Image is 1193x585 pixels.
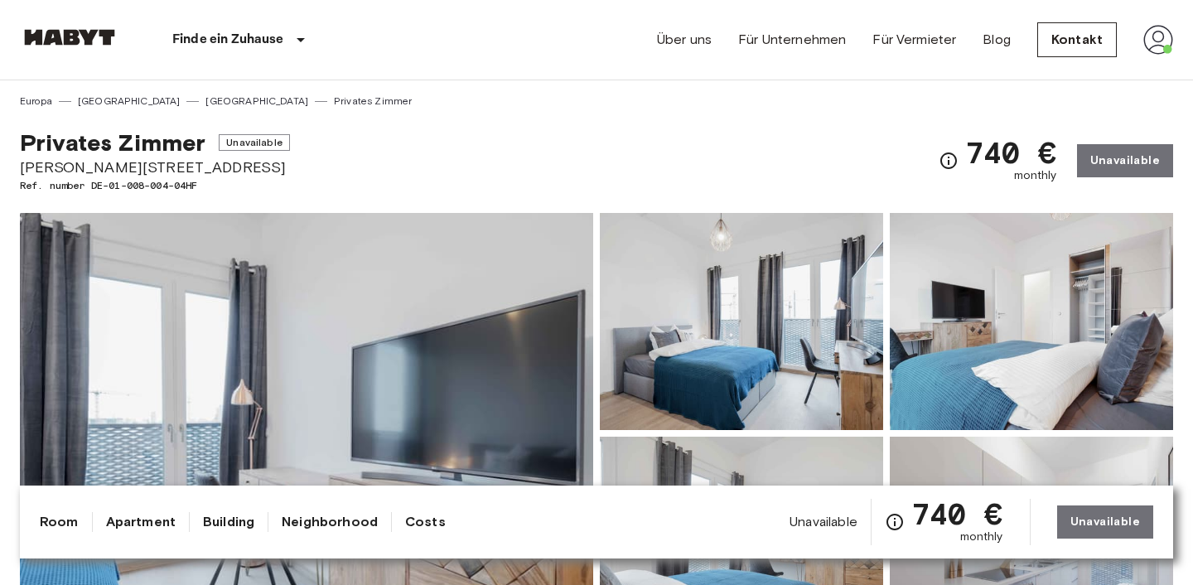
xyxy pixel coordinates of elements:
[1037,22,1117,57] a: Kontakt
[172,30,284,50] p: Finde ein Zuhause
[1143,25,1173,55] img: avatar
[983,30,1011,50] a: Blog
[20,29,119,46] img: Habyt
[20,94,52,109] a: Europa
[657,30,712,50] a: Über uns
[78,94,181,109] a: [GEOGRAPHIC_DATA]
[738,30,846,50] a: Für Unternehmen
[334,94,412,109] a: Privates Zimmer
[106,512,176,532] a: Apartment
[405,512,446,532] a: Costs
[20,178,290,193] span: Ref. number DE-01-008-004-04HF
[282,512,378,532] a: Neighborhood
[40,512,79,532] a: Room
[790,513,857,531] span: Unavailable
[960,529,1003,545] span: monthly
[911,499,1003,529] span: 740 €
[939,151,959,171] svg: Check cost overview for full price breakdown. Please note that discounts apply to new joiners onl...
[885,512,905,532] svg: Check cost overview for full price breakdown. Please note that discounts apply to new joiners onl...
[872,30,956,50] a: Für Vermieter
[20,157,290,178] span: [PERSON_NAME][STREET_ADDRESS]
[600,213,883,430] img: Picture of unit DE-01-008-004-04HF
[205,94,308,109] a: [GEOGRAPHIC_DATA]
[219,134,290,151] span: Unavailable
[203,512,254,532] a: Building
[890,213,1173,430] img: Picture of unit DE-01-008-004-04HF
[965,138,1057,167] span: 740 €
[1014,167,1057,184] span: monthly
[20,128,205,157] span: Privates Zimmer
